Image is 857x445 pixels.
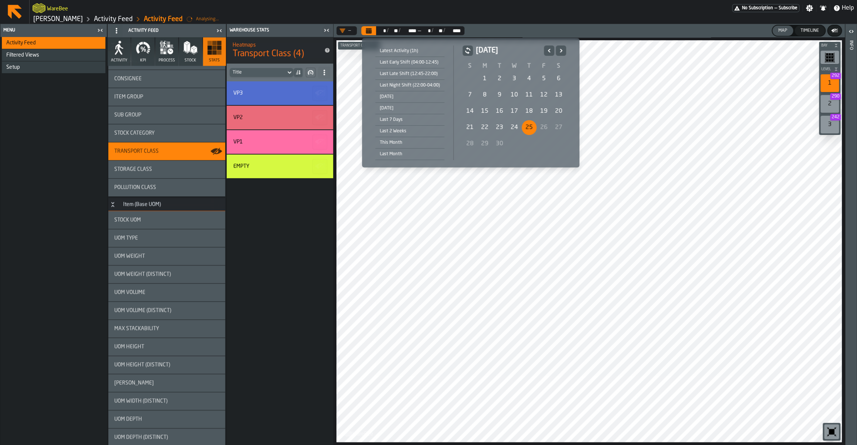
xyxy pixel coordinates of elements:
[375,58,444,67] div: Last Early Shift (04:00-12:45)
[463,62,477,71] th: S
[375,104,444,112] div: [DATE]
[536,71,551,86] div: 5
[477,88,492,102] div: Monday, September 8, 2025
[536,104,551,119] div: Friday, September 19, 2025
[492,120,507,135] div: Tuesday, September 23, 2025
[196,17,219,22] div: Analysing...
[375,47,444,55] div: Latest Activity (1h)
[507,62,522,71] th: W
[551,120,566,135] div: Saturday, September 27, 2025
[477,120,492,135] div: Monday, September 22, 2025
[463,120,477,135] div: Sunday, September 21, 2025
[522,71,536,86] div: 4
[551,88,566,102] div: Saturday, September 13, 2025
[551,71,566,86] div: 6
[463,88,477,102] div: Sunday, September 7, 2025
[551,104,566,119] div: Saturday, September 20, 2025
[375,150,444,158] div: Last Month
[492,88,507,102] div: Tuesday, September 9, 2025
[507,104,522,119] div: Wednesday, September 17, 2025
[507,120,522,135] div: 24
[556,45,566,56] button: Next
[507,71,522,86] div: 3
[476,45,541,56] h2: [DATE]
[463,120,477,135] div: 21
[463,104,477,119] div: Sunday, September 14, 2025
[507,88,522,102] div: 10
[463,136,477,151] div: Sunday, September 28, 2025
[477,104,492,119] div: Monday, September 15, 2025
[522,88,536,102] div: Thursday, September 11, 2025
[463,45,566,152] div: September 2025
[477,136,492,151] div: 29
[522,120,536,135] div: Today, Selected Date: Thursday, September 25, 2025, Thursday, September 25, 2025 selected, Last a...
[551,88,566,102] div: 13
[507,120,522,135] div: Wednesday, September 24, 2025
[507,104,522,119] div: 17
[492,71,507,86] div: 2
[536,104,551,119] div: 19
[463,45,473,56] button: button-
[477,104,492,119] div: 15
[492,104,507,119] div: 16
[492,104,507,119] div: Tuesday, September 16, 2025
[551,104,566,119] div: 20
[463,62,566,152] table: September 2025
[477,71,492,86] div: 1
[551,62,566,71] th: S
[463,88,477,102] div: 7
[522,104,536,119] div: Thursday, September 18, 2025
[463,104,477,119] div: 14
[522,104,536,119] div: 18
[477,120,492,135] div: 22
[544,45,554,56] button: Previous
[507,88,522,102] div: Wednesday, September 10, 2025
[551,71,566,86] div: Saturday, September 6, 2025
[477,136,492,151] div: Monday, September 29, 2025
[522,88,536,102] div: 11
[375,139,444,147] div: This Month
[463,136,477,151] div: 28
[375,116,444,124] div: Last 7 Days
[492,120,507,135] div: 23
[492,88,507,102] div: 9
[477,62,492,71] th: M
[375,93,444,101] div: [DATE]
[536,62,551,71] th: F
[492,136,507,151] div: 30
[375,127,444,135] div: Last 2 Weeks
[536,120,551,135] div: Friday, September 26, 2025
[375,81,444,89] div: Last Night Shift (22:00-04:00)
[477,71,492,86] div: Monday, September 1, 2025
[522,71,536,86] div: Thursday, September 4, 2025
[368,44,573,162] div: Select date range Select date range
[507,71,522,86] div: Wednesday, September 3, 2025
[492,71,507,86] div: Tuesday, September 2, 2025
[551,120,566,135] div: 27
[492,62,507,71] th: T
[375,70,444,78] div: Last Late Shift (12:45-22:00)
[477,88,492,102] div: 8
[536,120,551,135] div: 26
[522,62,536,71] th: T
[522,120,536,135] div: 25
[536,71,551,86] div: Friday, September 5, 2025
[492,136,507,151] div: Tuesday, September 30, 2025
[536,88,551,102] div: 12
[536,88,551,102] div: Friday, September 12, 2025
